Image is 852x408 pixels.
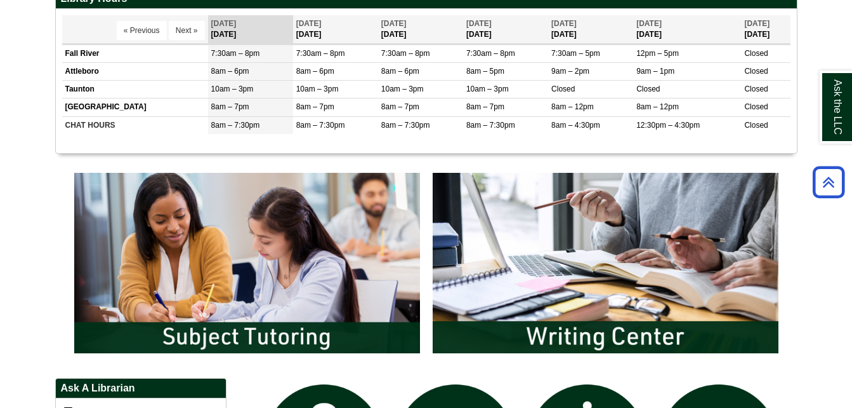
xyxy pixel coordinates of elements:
[211,67,249,76] span: 8am – 6pm
[293,15,378,44] th: [DATE]
[56,379,226,398] h2: Ask A Librarian
[551,19,577,28] span: [DATE]
[551,121,600,130] span: 8am – 4:30pm
[636,19,662,28] span: [DATE]
[744,19,770,28] span: [DATE]
[466,49,515,58] span: 7:30am – 8pm
[466,19,492,28] span: [DATE]
[211,121,260,130] span: 8am – 7:30pm
[117,21,167,40] button: « Previous
[68,167,785,365] div: slideshow
[636,49,679,58] span: 12pm – 5pm
[551,49,600,58] span: 7:30am – 5pm
[636,85,660,93] span: Closed
[466,85,509,93] span: 10am – 3pm
[551,67,589,76] span: 9am – 2pm
[211,19,237,28] span: [DATE]
[378,15,463,44] th: [DATE]
[463,15,548,44] th: [DATE]
[633,15,741,44] th: [DATE]
[381,102,419,111] span: 8am – 7pm
[636,121,700,130] span: 12:30pm – 4:30pm
[62,116,208,134] td: CHAT HOURS
[381,49,430,58] span: 7:30am – 8pm
[62,81,208,99] td: Taunton
[636,67,674,76] span: 9am – 1pm
[296,121,345,130] span: 8am – 7:30pm
[211,85,254,93] span: 10am – 3pm
[744,67,768,76] span: Closed
[62,63,208,81] td: Attleboro
[62,45,208,63] td: Fall River
[296,102,334,111] span: 8am – 7pm
[296,67,334,76] span: 8am – 6pm
[169,21,205,40] button: Next »
[466,121,515,130] span: 8am – 7:30pm
[744,49,768,58] span: Closed
[551,102,594,111] span: 8am – 12pm
[208,15,293,44] th: [DATE]
[744,85,768,93] span: Closed
[68,167,426,360] img: Subject Tutoring Information
[211,102,249,111] span: 8am – 7pm
[744,102,768,111] span: Closed
[466,102,504,111] span: 8am – 7pm
[636,102,679,111] span: 8am – 12pm
[296,19,322,28] span: [DATE]
[548,15,633,44] th: [DATE]
[62,99,208,116] td: [GEOGRAPHIC_DATA]
[551,85,575,93] span: Closed
[466,67,504,76] span: 8am – 5pm
[741,15,790,44] th: [DATE]
[381,67,419,76] span: 8am – 6pm
[808,173,849,191] a: Back to Top
[426,167,785,360] img: Writing Center Information
[381,121,430,130] span: 8am – 7:30pm
[296,49,345,58] span: 7:30am – 8pm
[296,85,339,93] span: 10am – 3pm
[744,121,768,130] span: Closed
[211,49,260,58] span: 7:30am – 8pm
[381,19,407,28] span: [DATE]
[381,85,424,93] span: 10am – 3pm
